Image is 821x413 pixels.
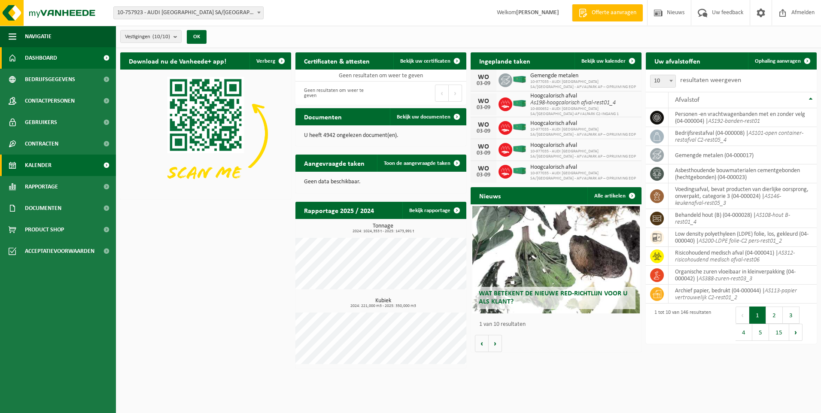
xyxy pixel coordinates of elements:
p: U heeft 4942 ongelezen document(en). [304,133,458,139]
td: low density polyethyleen (LDPE) folie, los, gekleurd (04-000040) | [669,228,817,247]
h2: Aangevraagde taken [295,155,373,171]
td: behandeld hout (B) (04-000028) | [669,209,817,228]
a: Ophaling aanvragen [748,52,816,70]
img: HK-XC-40-GN-00 [512,123,527,131]
span: Bekijk uw kalender [581,58,626,64]
img: Download de VHEPlus App [120,70,291,198]
span: 2024: 221,000 m3 - 2025: 350,000 m3 [300,304,466,308]
span: Product Shop [25,219,64,240]
span: Hoogcalorisch afval [530,120,637,127]
h2: Certificaten & attesten [295,52,378,69]
i: AS113-papier vertrouwelijk C2-rest01_2 [675,288,797,301]
span: Dashboard [25,47,57,69]
span: Contactpersonen [25,90,75,112]
span: 10-757923 - AUDI BRUSSELS SA/NV - VORST [113,6,264,19]
span: 10-757923 - AUDI BRUSSELS SA/NV - VORST [114,7,263,19]
a: Bekijk rapportage [402,202,465,219]
button: Vestigingen(10/10) [120,30,182,43]
h3: Kubiek [300,298,466,308]
span: Bekijk uw documenten [397,114,450,120]
button: Previous [736,307,749,324]
button: OK [187,30,207,44]
div: 03-09 [475,150,492,156]
span: Acceptatievoorwaarden [25,240,94,262]
span: Toon de aangevraagde taken [384,161,450,166]
span: Navigatie [25,26,52,47]
a: Alle artikelen [587,187,641,204]
td: voedingsafval, bevat producten van dierlijke oorsprong, onverpakt, categorie 3 (04-000024) | [669,183,817,209]
span: Hoogcalorisch afval [530,164,637,171]
button: 15 [769,324,789,341]
h3: Tonnage [300,223,466,234]
button: 3 [783,307,800,324]
td: personen -en vrachtwagenbanden met en zonder velg (04-000004) | [669,108,817,127]
img: HK-XC-40-GN-00 [512,76,527,83]
span: Wat betekent de nieuwe RED-richtlijn voor u als klant? [479,290,627,305]
button: 1 [749,307,766,324]
div: WO [475,74,492,81]
span: 10-977035 - AUDI [GEOGRAPHIC_DATA] SA/[GEOGRAPHIC_DATA] - AFVALPARK AP – OPRUIMING EOP [530,79,637,90]
h2: Documenten [295,108,350,125]
h2: Nieuws [471,187,509,204]
div: 1 tot 10 van 146 resultaten [650,306,711,342]
i: AS388-zuren-rest03_3 [699,276,752,282]
i: AS192-banden-rest01 [708,118,760,125]
h2: Uw afvalstoffen [646,52,709,69]
td: Geen resultaten om weer te geven [295,70,466,82]
div: Geen resultaten om weer te geven [300,84,377,103]
span: 10-977035 - AUDI [GEOGRAPHIC_DATA] SA/[GEOGRAPHIC_DATA] - AFVALPARK AP – OPRUIMING EOP [530,171,637,181]
a: Offerte aanvragen [572,4,643,21]
span: Kalender [25,155,52,176]
button: Next [449,85,462,102]
td: organische zuren vloeibaar in kleinverpakking (04-000042) | [669,266,817,285]
button: Next [789,324,803,341]
button: Vorige [475,335,489,352]
span: Gebruikers [25,112,57,133]
div: WO [475,165,492,172]
i: AS312-risicohoudend medisch afval-rest06 [675,250,795,263]
button: 4 [736,324,752,341]
td: asbesthoudende bouwmaterialen cementgebonden (hechtgebonden) (04-000023) [669,164,817,183]
h2: Rapportage 2025 / 2024 [295,202,383,219]
img: HK-XC-40-GN-00 [512,167,527,175]
span: Hoogcalorisch afval [530,93,637,100]
div: 03-09 [475,128,492,134]
img: HK-XC-40-GN-00 [512,145,527,153]
a: Wat betekent de nieuwe RED-richtlijn voor u als klant? [472,206,640,313]
div: WO [475,98,492,105]
span: Verberg [256,58,275,64]
span: Contracten [25,133,58,155]
span: Afvalstof [675,97,699,103]
strong: [PERSON_NAME] [516,9,559,16]
span: Rapportage [25,176,58,197]
span: 10-800652 - AUDI [GEOGRAPHIC_DATA] SA/[GEOGRAPHIC_DATA]-AFVALPARK C2-INGANG 1 [530,106,637,117]
label: resultaten weergeven [680,77,741,84]
div: WO [475,143,492,150]
button: Verberg [249,52,290,70]
td: archief papier, bedrukt (04-000044) | [669,285,817,304]
span: 10 [651,75,675,87]
span: Documenten [25,197,61,219]
button: 2 [766,307,783,324]
img: HK-XC-40-GN-00 [512,100,527,107]
h2: Ingeplande taken [471,52,539,69]
button: Volgende [489,335,502,352]
i: AS101-open container-restafval C2-rest05_4 [675,130,803,143]
a: Bekijk uw kalender [575,52,641,70]
div: 03-09 [475,105,492,111]
span: 10-977035 - AUDI [GEOGRAPHIC_DATA] SA/[GEOGRAPHIC_DATA] - AFVALPARK AP – OPRUIMING EOP [530,149,637,159]
i: AS200-LDPE folie-C2 pers-rest01_2 [699,238,782,244]
i: As198-hoogcalorisch afval-rest01_4 [530,100,616,106]
p: 1 van 10 resultaten [479,322,637,328]
div: 03-09 [475,172,492,178]
i: AS108-hout B-rest01_4 [675,212,790,225]
span: Vestigingen [125,30,170,43]
p: Geen data beschikbaar. [304,179,458,185]
td: gemengde metalen (04-000017) [669,146,817,164]
span: Hoogcalorisch afval [530,142,637,149]
span: Ophaling aanvragen [755,58,801,64]
div: WO [475,121,492,128]
button: 5 [752,324,769,341]
span: Gemengde metalen [530,73,637,79]
button: Previous [435,85,449,102]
